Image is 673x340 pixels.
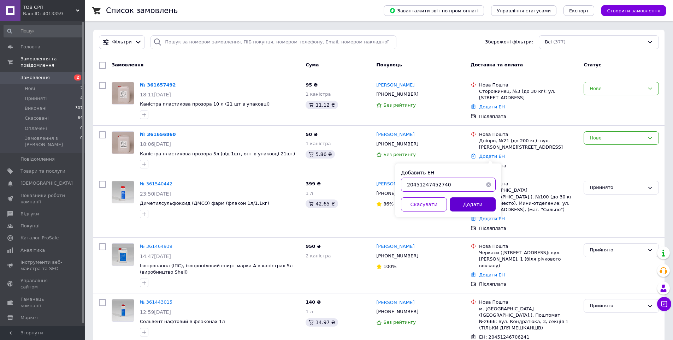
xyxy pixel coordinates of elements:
[471,62,523,67] span: Доставка та оплата
[140,151,295,156] a: Каністра пластикова прозора 5л (від 1шт, опт в упаковці 21шт)
[25,105,47,112] span: Виконані
[25,125,47,132] span: Оплачені
[479,187,578,213] div: [GEOGRAPHIC_DATA] ([GEOGRAPHIC_DATA].), №100 (до 30 кг на одно место), Мини-отделение: ул. [STREE...
[590,85,644,93] div: Нове
[306,101,338,109] div: 11.12 ₴
[375,251,420,261] div: [PHONE_NUMBER]
[20,168,65,174] span: Товари та послуги
[479,225,578,232] div: Післяплата
[140,201,269,206] a: Диметилсульфоксид (ДМСО) фарм (флакон 1л/1,1кг)
[140,141,171,147] span: 18:06[DATE]
[75,105,83,112] span: 307
[306,318,338,327] div: 14.97 ₴
[80,125,83,132] span: 0
[497,8,551,13] span: Управління статусами
[479,216,505,221] a: Додати ЕН
[20,192,65,205] span: Показники роботи компанії
[306,199,338,208] div: 42.65 ₴
[479,113,578,120] div: Післяплата
[80,85,83,92] span: 2
[594,8,666,13] a: Створити замовлення
[376,299,414,306] a: [PERSON_NAME]
[112,132,134,153] img: Фото товару
[657,297,671,311] button: Чат з покупцем
[140,82,176,88] a: № 361657492
[106,6,178,15] h1: Список замовлень
[20,44,40,50] span: Головна
[306,141,331,146] span: 1 каністра
[20,74,50,81] span: Замовлення
[401,197,447,211] button: Скасувати
[306,253,331,258] span: 2 каністра
[563,5,595,16] button: Експорт
[140,101,270,107] a: Каністра пластикова прозора 10 л (21 шт в упаковці)
[20,235,59,241] span: Каталог ProSale
[20,56,85,68] span: Замовлення та повідомлення
[590,135,644,142] div: Нове
[479,154,505,159] a: Додати ЕН
[112,82,134,105] a: Фото товару
[25,135,80,148] span: Замовлення з [PERSON_NAME]
[112,299,134,322] a: Фото товару
[479,82,578,88] div: Нова Пошта
[383,264,396,269] span: 100%
[306,181,321,186] span: 399 ₴
[112,39,132,46] span: Фільтри
[306,244,321,249] span: 950 ₴
[140,319,225,324] a: Сольвент нафтовий в флаконах 1л
[479,334,529,340] span: ЕН: 20451246706241
[590,184,644,191] div: Прийнято
[384,5,484,16] button: Завантажити звіт по пром-оплаті
[140,181,172,186] a: № 361540442
[25,115,49,121] span: Скасовані
[112,243,134,266] a: Фото товару
[112,82,134,104] img: Фото товару
[479,250,578,269] div: Черкаси ([STREET_ADDRESS]: вул. [PERSON_NAME], 1 (біля річкового вокзалу)
[383,320,416,325] span: Без рейтингу
[479,181,578,187] div: Нова Пошта
[584,62,601,67] span: Статус
[20,259,65,272] span: Інструменти веб-майстра та SEO
[383,201,394,207] span: 86%
[306,299,321,305] span: 140 ₴
[112,131,134,154] a: Фото товару
[545,39,552,46] span: Всі
[140,191,171,197] span: 23:50[DATE]
[376,181,414,187] a: [PERSON_NAME]
[140,132,176,137] a: № 361656860
[401,170,434,175] label: Добавить ЕН
[306,132,318,137] span: 50 ₴
[389,7,478,14] span: Завантажити звіт по пром-оплаті
[485,39,533,46] span: Збережені фільтри:
[80,95,83,102] span: 4
[553,39,566,44] span: (377)
[375,139,420,149] div: [PHONE_NUMBER]
[20,296,65,309] span: Гаманець компанії
[601,5,666,16] button: Створити замовлення
[306,309,313,314] span: 1 л
[20,211,39,217] span: Відгуки
[306,62,319,67] span: Cума
[607,8,660,13] span: Створити замовлення
[112,244,134,266] img: Фото товару
[25,95,47,102] span: Прийняті
[479,104,505,109] a: Додати ЕН
[20,315,39,321] span: Маркет
[479,163,578,169] div: Післяплата
[479,131,578,138] div: Нова Пошта
[150,35,396,49] input: Пошук за номером замовлення, ПІБ покупця, номером телефону, Email, номером накладної
[376,62,402,67] span: Покупець
[80,135,83,148] span: 0
[20,180,73,186] span: [DEMOGRAPHIC_DATA]
[74,74,81,80] span: 2
[140,244,172,249] a: № 361464939
[383,102,416,108] span: Без рейтингу
[479,243,578,250] div: Нова Пошта
[482,178,496,192] button: Очистить
[590,302,644,310] div: Прийнято
[306,191,313,196] span: 1 л
[140,253,171,259] span: 14:47[DATE]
